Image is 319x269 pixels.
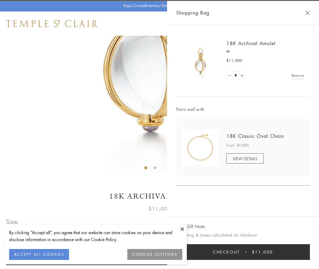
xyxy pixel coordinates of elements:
[226,133,284,139] a: 18K Classic Oval Chain
[252,249,273,255] span: $11,000
[6,191,313,202] h1: 18K Archival Amulet
[149,205,170,213] span: $11,000
[176,244,310,260] button: Checkout $11,000
[305,11,310,15] button: Close Shopping Bag
[233,156,257,161] span: VIEW DETAILS
[176,9,209,17] span: Shopping Bag
[176,231,310,239] p: Shipping & taxes calculated at checkout
[226,40,276,47] a: 18K Archival Amulet
[227,72,233,79] a: Set quantity to 0
[176,106,310,113] span: Pairs well with
[176,223,205,230] button: Add Gift Note
[6,20,98,27] img: Temple St. Clair
[182,129,219,166] img: N88865-OV18
[9,249,69,260] button: ACCEPT ALL COOKIES
[292,72,304,79] a: Remove
[226,48,304,55] p: M
[124,3,193,9] p: Enjoy Complimentary Delivery & Returns
[239,72,245,79] a: Set quantity to 2
[226,58,242,64] span: $11,000
[127,249,182,260] button: COOKIES SETTINGS
[213,249,240,255] span: Checkout
[226,142,249,148] span: From: $9,000
[6,217,19,227] span: Size:
[182,42,219,79] img: 18K Archival Amulet
[226,153,264,164] a: VIEW DETAILS
[9,229,182,243] div: By clicking “Accept all”, you agree that our website can store cookies on your device and disclos...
